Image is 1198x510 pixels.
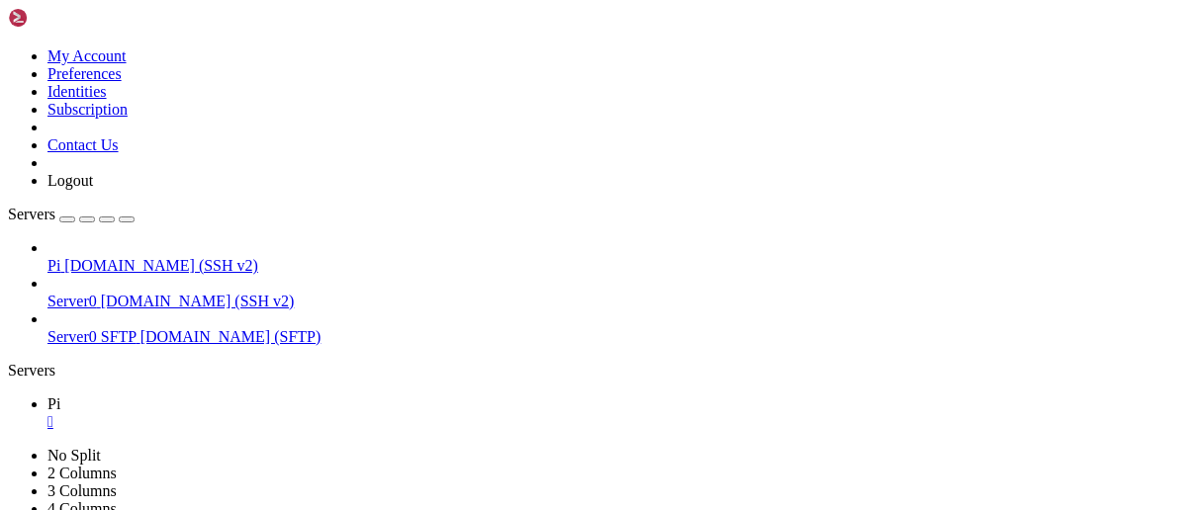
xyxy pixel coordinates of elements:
span: Servers [8,206,55,222]
a: Subscription [47,101,128,118]
span: Server0 SFTP [47,328,137,345]
span: Pi [47,395,60,412]
a: No Split [47,447,101,464]
a: Server0 SFTP [DOMAIN_NAME] (SFTP) [47,328,1190,346]
span: [DOMAIN_NAME] (SSH v2) [64,257,258,274]
a: 3 Columns [47,482,117,499]
span: [DOMAIN_NAME] (SFTP) [140,328,322,345]
a: Contact Us [47,136,119,153]
a: 2 Columns [47,465,117,481]
img: Shellngn [8,8,122,28]
span: Pi [47,257,60,274]
a:  [47,413,1190,431]
a: Server0 [DOMAIN_NAME] (SSH v2) [47,293,1190,310]
a: Pi [47,395,1190,431]
a: Identities [47,83,107,100]
a: Pi [DOMAIN_NAME] (SSH v2) [47,257,1190,275]
a: My Account [47,47,127,64]
span: [DOMAIN_NAME] (SSH v2) [101,293,295,309]
div: Servers [8,362,1190,380]
li: Server0 [DOMAIN_NAME] (SSH v2) [47,275,1190,310]
a: Logout [47,172,93,189]
a: Preferences [47,65,122,82]
li: Pi [DOMAIN_NAME] (SSH v2) [47,239,1190,275]
a: Servers [8,206,135,222]
span: Server0 [47,293,97,309]
li: Server0 SFTP [DOMAIN_NAME] (SFTP) [47,310,1190,346]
